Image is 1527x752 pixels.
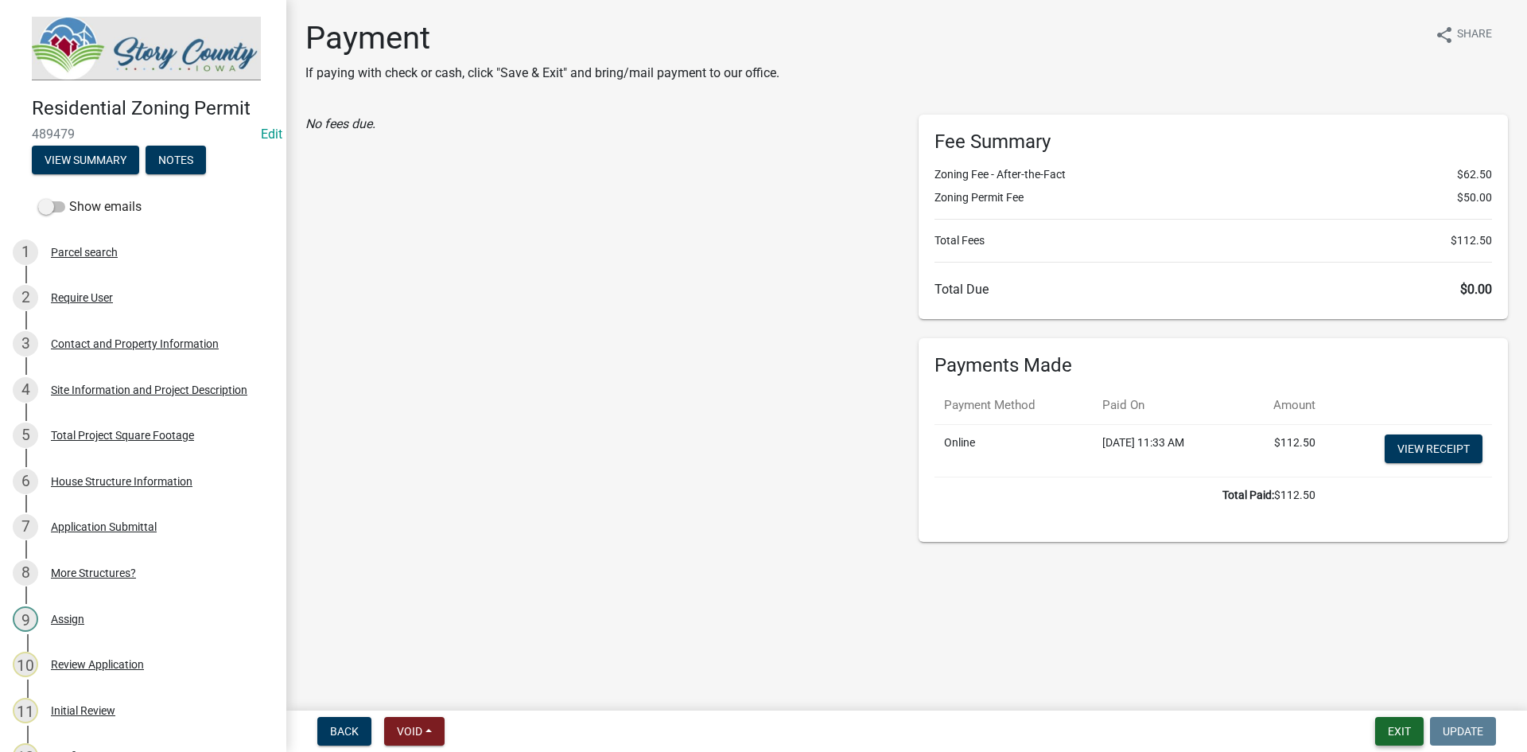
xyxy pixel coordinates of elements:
[13,560,38,586] div: 8
[317,717,371,746] button: Back
[13,377,38,403] div: 4
[1238,424,1325,477] td: $112.50
[934,189,1492,206] li: Zoning Permit Fee
[51,476,192,487] div: House Structure Information
[1443,725,1483,738] span: Update
[51,292,113,303] div: Require User
[51,521,157,532] div: Application Submittal
[1457,189,1492,206] span: $50.00
[305,116,375,131] i: No fees due.
[51,338,219,349] div: Contact and Property Information
[1435,25,1454,45] i: share
[934,131,1492,154] h6: Fee Summary
[51,659,144,670] div: Review Application
[51,384,247,395] div: Site Information and Project Description
[32,17,261,80] img: Story County, Iowa
[38,197,142,216] label: Show emails
[51,705,115,716] div: Initial Review
[13,514,38,540] div: 7
[32,146,139,174] button: View Summary
[384,717,445,746] button: Void
[13,331,38,357] div: 3
[51,614,84,625] div: Assign
[1222,489,1274,501] b: Total Paid:
[397,725,422,738] span: Void
[1375,717,1424,746] button: Exit
[1093,387,1238,424] th: Paid On
[13,606,38,632] div: 9
[13,652,38,677] div: 10
[146,146,206,174] button: Notes
[934,477,1325,513] td: $112.50
[934,424,1093,477] td: Online
[13,285,38,310] div: 2
[32,97,274,120] h4: Residential Zoning Permit
[934,282,1492,297] h6: Total Due
[1457,166,1492,183] span: $62.50
[934,354,1492,377] h6: Payments Made
[146,154,206,167] wm-modal-confirm: Notes
[32,127,254,142] span: 489479
[330,725,359,738] span: Back
[934,166,1492,183] li: Zoning Fee - After-the-Fact
[1422,19,1505,50] button: shareShare
[305,19,779,57] h1: Payment
[51,567,136,579] div: More Structures?
[934,232,1492,249] li: Total Fees
[261,127,282,142] a: Edit
[1385,434,1482,463] a: View receipt
[13,240,38,265] div: 1
[1457,25,1492,45] span: Share
[261,127,282,142] wm-modal-confirm: Edit Application Number
[1430,717,1496,746] button: Update
[13,423,38,448] div: 5
[305,64,779,83] p: If paying with check or cash, click "Save & Exit" and bring/mail payment to our office.
[13,698,38,723] div: 11
[1238,387,1325,424] th: Amount
[1093,424,1238,477] td: [DATE] 11:33 AM
[32,154,139,167] wm-modal-confirm: Summary
[13,469,38,494] div: 6
[51,430,194,441] div: Total Project Square Footage
[1451,232,1492,249] span: $112.50
[1460,282,1492,297] span: $0.00
[934,387,1093,424] th: Payment Method
[51,247,118,258] div: Parcel search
